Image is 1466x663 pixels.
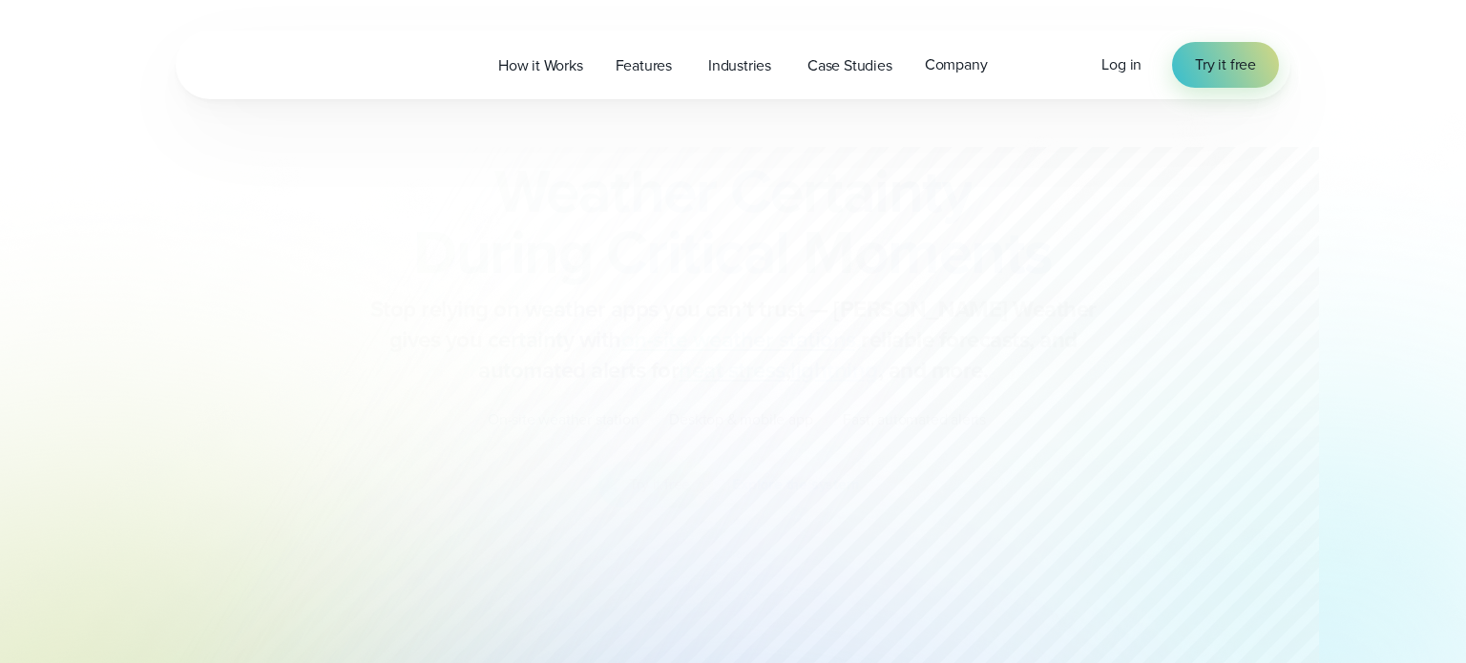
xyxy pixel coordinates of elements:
a: Log in [1101,53,1141,76]
a: How it Works [482,46,599,85]
span: Features [616,54,672,77]
a: Try it free [1172,42,1279,88]
span: Case Studies [807,54,892,77]
span: How it Works [498,54,583,77]
span: Industries [708,54,771,77]
a: Case Studies [791,46,909,85]
span: Try it free [1195,53,1256,76]
span: Company [925,53,988,76]
span: Log in [1101,53,1141,75]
